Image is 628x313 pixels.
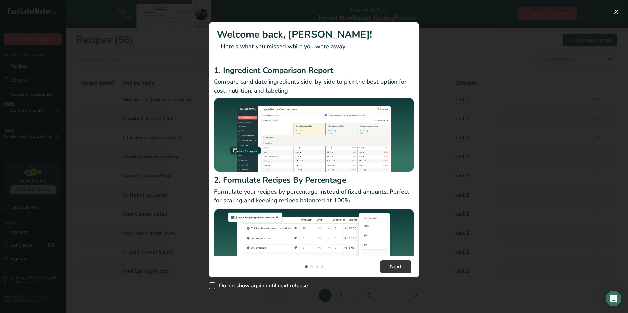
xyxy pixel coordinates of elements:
[214,98,414,172] img: Ingredient Comparison Report
[217,42,411,51] p: Here's what you missed while you were away.
[215,282,308,289] span: Do not show again until next release
[214,64,414,76] h2: 1. Ingredient Comparison Report
[214,187,414,205] p: Formulate your recipes by percentage instead of fixed amounts. Perfect for scaling and keeping re...
[390,263,402,271] span: Next
[217,27,411,42] h1: Welcome back, [PERSON_NAME]!
[606,291,621,306] div: Open Intercom Messenger
[214,208,414,287] img: Formulate Recipes By Percentage
[214,174,414,186] h2: 2. Formulate Recipes By Percentage
[214,77,414,95] p: Compare candidate ingredients side-by-side to pick the best option for cost, nutrition, and labeling
[380,260,411,273] button: Next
